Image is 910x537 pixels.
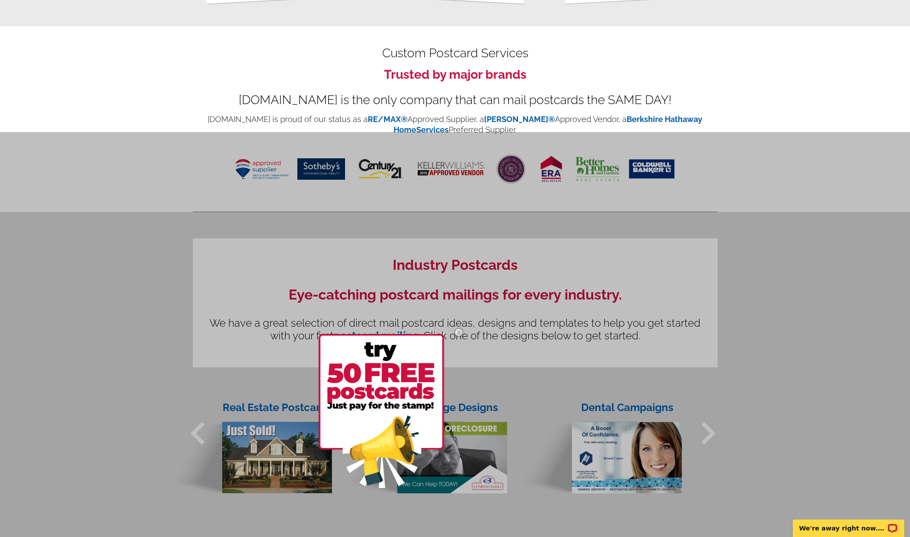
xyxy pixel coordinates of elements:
img: 50free.png [318,334,444,488]
h2: Custom Postcard Services [193,48,718,59]
div: [DOMAIN_NAME] is the only company that can mail postcards the SAME DAY! [193,95,718,105]
a: RE/MAX® [368,115,408,124]
h3: Trusted by major brands [193,67,718,82]
iframe: LiveChat chat widget [787,509,910,537]
a: [PERSON_NAME]® [484,115,555,124]
img: closebutton.png [446,320,471,345]
p: [DOMAIN_NAME] is proud of our status as a Approved Supplier, a Approved Vendor, a Preferred Suppl... [193,114,718,135]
